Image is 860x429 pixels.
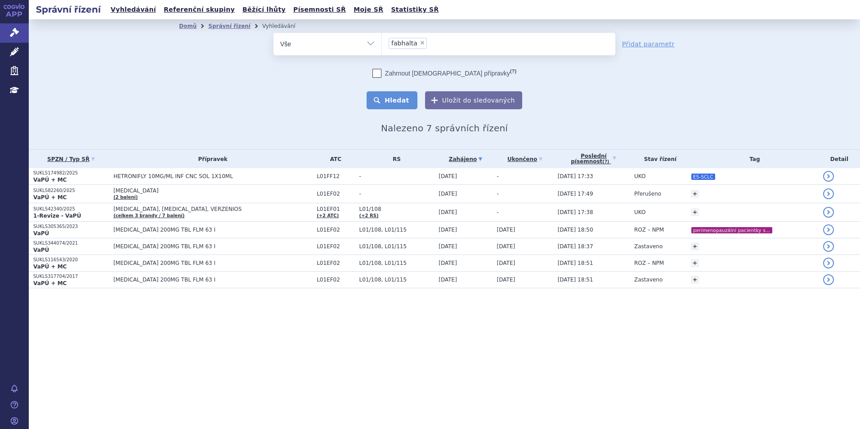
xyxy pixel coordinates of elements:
span: - [359,173,434,179]
th: Stav řízení [630,150,686,168]
span: L01/108, L01/115 [359,227,434,233]
span: [DATE] [439,209,457,215]
p: SUKLS42340/2025 [33,206,109,212]
strong: 1-Revize - VaPÚ [33,213,81,219]
span: [DATE] [439,243,457,250]
a: SPZN / Typ SŘ [33,153,109,165]
p: SUKLS305365/2023 [33,223,109,230]
span: [MEDICAL_DATA] 200MG TBL FLM 63 I [113,243,312,250]
span: - [497,191,499,197]
span: L01EF02 [317,277,354,283]
strong: VaPÚ + MC [33,280,67,286]
span: [DATE] 17:49 [558,191,593,197]
span: [DATE] [439,191,457,197]
span: UKO [634,173,645,179]
button: Hledat [367,91,417,109]
th: Tag [686,150,819,168]
a: detail [823,224,834,235]
span: L01EF02 [317,227,354,233]
span: [DATE] [439,227,457,233]
span: L01EF02 [317,243,354,250]
th: Přípravek [109,150,312,168]
abbr: (?) [510,68,516,74]
a: Referenční skupiny [161,4,237,16]
span: L01/108 [359,206,434,212]
a: + [691,276,699,284]
strong: VaPÚ [33,247,49,253]
span: - [359,191,434,197]
a: Poslednípísemnost(?) [558,150,630,168]
span: [DATE] 18:50 [558,227,593,233]
span: [DATE] [497,277,515,283]
a: Statistiky SŘ [388,4,441,16]
span: Zastaveno [634,277,663,283]
a: (+2 RS) [359,213,379,218]
span: [DATE] [497,243,515,250]
a: + [691,242,699,250]
span: [DATE] [439,260,457,266]
span: [DATE] 18:51 [558,277,593,283]
a: (2 balení) [113,195,138,200]
span: L01EF02 [317,191,354,197]
span: Přerušeno [634,191,661,197]
a: (+2 ATC) [317,213,339,218]
a: detail [823,207,834,218]
span: L01/108, L01/115 [359,277,434,283]
span: HETRONIFLY 10MG/ML INF CNC SOL 1X10ML [113,173,312,179]
button: Uložit do sledovaných [425,91,522,109]
label: Zahrnout [DEMOGRAPHIC_DATA] přípravky [372,69,516,78]
span: [DATE] [497,227,515,233]
li: Vyhledávání [262,19,307,33]
a: Zahájeno [439,153,492,165]
i: perimenopauzální pacientky s karcinomem prsu [691,227,772,233]
span: Zastaveno [634,243,663,250]
abbr: (?) [602,159,609,165]
a: Běžící lhůty [240,4,288,16]
a: Vyhledávání [108,4,159,16]
span: [MEDICAL_DATA] 200MG TBL FLM 63 I [113,227,312,233]
a: detail [823,241,834,252]
input: fabhalta [430,37,472,49]
span: L01FF12 [317,173,354,179]
span: ROZ – NPM [634,227,664,233]
span: [DATE] 17:33 [558,173,593,179]
th: RS [355,150,434,168]
strong: VaPÚ + MC [33,194,67,201]
span: L01/108, L01/115 [359,260,434,266]
a: Domů [179,23,197,29]
p: SUKLS317704/2017 [33,273,109,280]
a: + [691,259,699,267]
p: SUKLS174982/2025 [33,170,109,176]
span: [MEDICAL_DATA] 200MG TBL FLM 63 I [113,260,312,266]
span: [DATE] [439,173,457,179]
a: Moje SŘ [351,4,386,16]
h2: Správní řízení [29,3,108,16]
p: SUKLS116543/2020 [33,257,109,263]
th: ATC [312,150,354,168]
p: SUKLS344074/2021 [33,240,109,246]
span: - [497,173,499,179]
a: + [691,208,699,216]
a: detail [823,188,834,199]
a: detail [823,274,834,285]
a: (celkem 3 brandy / 7 balení) [113,213,184,218]
span: Nalezeno 7 správních řízení [381,123,508,134]
strong: VaPÚ + MC [33,177,67,183]
strong: VaPÚ [33,230,49,237]
strong: VaPÚ + MC [33,264,67,270]
span: × [420,40,425,45]
span: [MEDICAL_DATA], [MEDICAL_DATA], VERZENIOS [113,206,312,212]
span: L01EF02 [317,260,354,266]
a: detail [823,171,834,182]
span: [DATE] 18:51 [558,260,593,266]
span: [DATE] 17:38 [558,209,593,215]
p: SUKLS82260/2025 [33,188,109,194]
a: Správní řízení [208,23,251,29]
a: detail [823,258,834,268]
span: [DATE] [439,277,457,283]
a: Ukončeno [497,153,553,165]
a: Písemnosti SŘ [291,4,349,16]
a: + [691,190,699,198]
span: UKO [634,209,645,215]
span: L01EF01 [317,206,354,212]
